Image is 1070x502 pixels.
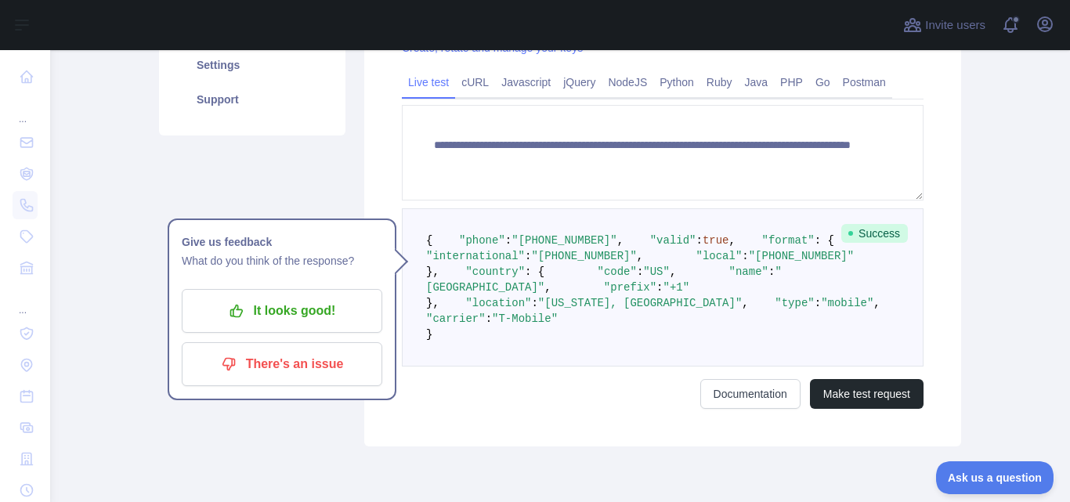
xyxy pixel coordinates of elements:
span: "phone" [459,234,505,247]
span: }, [426,297,439,309]
span: : [742,250,748,262]
span: , [670,265,676,278]
span: "[PHONE_NUMBER]" [749,250,854,262]
span: "carrier" [426,312,486,325]
iframe: Toggle Customer Support [936,461,1054,494]
span: : [815,297,821,309]
button: Make test request [810,379,924,409]
a: Javascript [495,70,557,95]
span: "code" [597,265,636,278]
a: Support [178,82,327,117]
p: There's an issue [193,351,371,377]
span: }, [426,265,439,278]
span: "country" [465,265,525,278]
span: : [656,281,663,294]
span: , [544,281,551,294]
span: , [742,297,748,309]
span: "format" [762,234,815,247]
a: Java [739,70,775,95]
span: : [696,234,702,247]
a: Settings [178,48,327,82]
span: : [525,250,531,262]
span: : [637,265,643,278]
span: { [426,234,432,247]
span: "valid" [650,234,696,247]
a: PHP [774,70,809,95]
span: "name" [729,265,768,278]
span: "[US_STATE], [GEOGRAPHIC_DATA]" [538,297,742,309]
span: : [531,297,537,309]
span: Success [841,224,908,243]
p: It looks good! [193,298,371,324]
span: } [426,328,432,341]
span: "type" [775,297,814,309]
span: : [486,312,492,325]
a: Postman [837,70,892,95]
span: Invite users [925,16,985,34]
a: NodeJS [602,70,653,95]
span: "US" [643,265,670,278]
span: "+1" [663,281,689,294]
div: ... [13,94,38,125]
a: cURL [455,70,495,95]
span: : [768,265,775,278]
a: Live test [402,70,455,95]
span: "[PHONE_NUMBER]" [531,250,636,262]
span: , [729,234,736,247]
a: Documentation [700,379,801,409]
a: Go [809,70,837,95]
button: It looks good! [182,289,382,333]
span: "international" [426,250,525,262]
span: : { [525,265,544,278]
span: : [505,234,512,247]
a: Python [653,70,700,95]
span: "T-Mobile" [492,312,558,325]
a: jQuery [557,70,602,95]
span: , [617,234,624,247]
span: "prefix" [604,281,656,294]
span: , [873,297,880,309]
a: Ruby [700,70,739,95]
button: There's an issue [182,342,382,386]
span: , [637,250,643,262]
span: "[PHONE_NUMBER]" [512,234,616,247]
button: Invite users [900,13,989,38]
div: ... [13,285,38,316]
span: true [703,234,729,247]
span: "mobile" [821,297,873,309]
span: "location" [465,297,531,309]
span: "local" [696,250,742,262]
h1: Give us feedback [182,233,382,251]
span: : { [815,234,834,247]
p: What do you think of the response? [182,251,382,270]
